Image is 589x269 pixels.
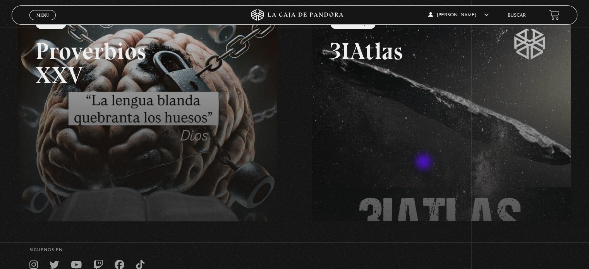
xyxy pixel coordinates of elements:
[29,248,560,252] h4: SÍguenos en:
[549,10,560,20] a: View your shopping cart
[508,13,526,18] a: Buscar
[34,19,52,25] span: Cerrar
[428,13,489,17] span: [PERSON_NAME]
[36,13,49,17] span: Menu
